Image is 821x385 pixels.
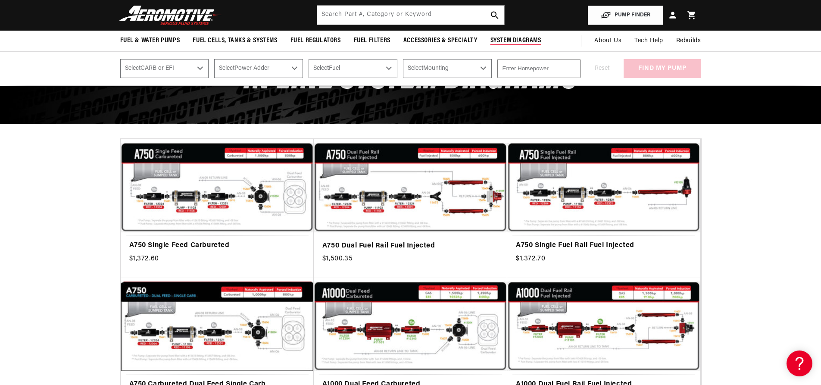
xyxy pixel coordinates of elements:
input: Search by Part Number, Category or Keyword [317,6,504,25]
input: Enter Horsepower [497,59,581,78]
select: CARB or EFI [120,59,209,78]
a: A750 Dual Fuel Rail Fuel Injected [322,241,499,252]
a: A750 Single Feed Carbureted [129,240,305,251]
span: Fuel Filters [354,36,390,45]
select: Fuel [309,59,397,78]
span: System Diagrams [490,36,541,45]
a: A750 Single Fuel Rail Fuel Injected [516,240,692,251]
span: Fuel & Water Pumps [120,36,180,45]
span: Tech Help [634,36,663,46]
summary: Fuel & Water Pumps [114,31,187,51]
img: Aeromotive [117,5,225,25]
select: Power Adder [214,59,303,78]
summary: System Diagrams [484,31,548,51]
select: Mounting [403,59,492,78]
span: Fuel Regulators [290,36,341,45]
a: About Us [588,31,628,51]
summary: Fuel Regulators [284,31,347,51]
span: Accessories & Specialty [403,36,478,45]
button: search button [485,6,504,25]
summary: Tech Help [628,31,669,51]
span: Rebuilds [676,36,701,46]
span: Fuel Cells, Tanks & Systems [193,36,277,45]
summary: Fuel Cells, Tanks & Systems [186,31,284,51]
summary: Accessories & Specialty [397,31,484,51]
button: PUMP FINDER [588,6,663,25]
summary: Rebuilds [670,31,708,51]
span: About Us [594,38,621,44]
summary: Fuel Filters [347,31,397,51]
